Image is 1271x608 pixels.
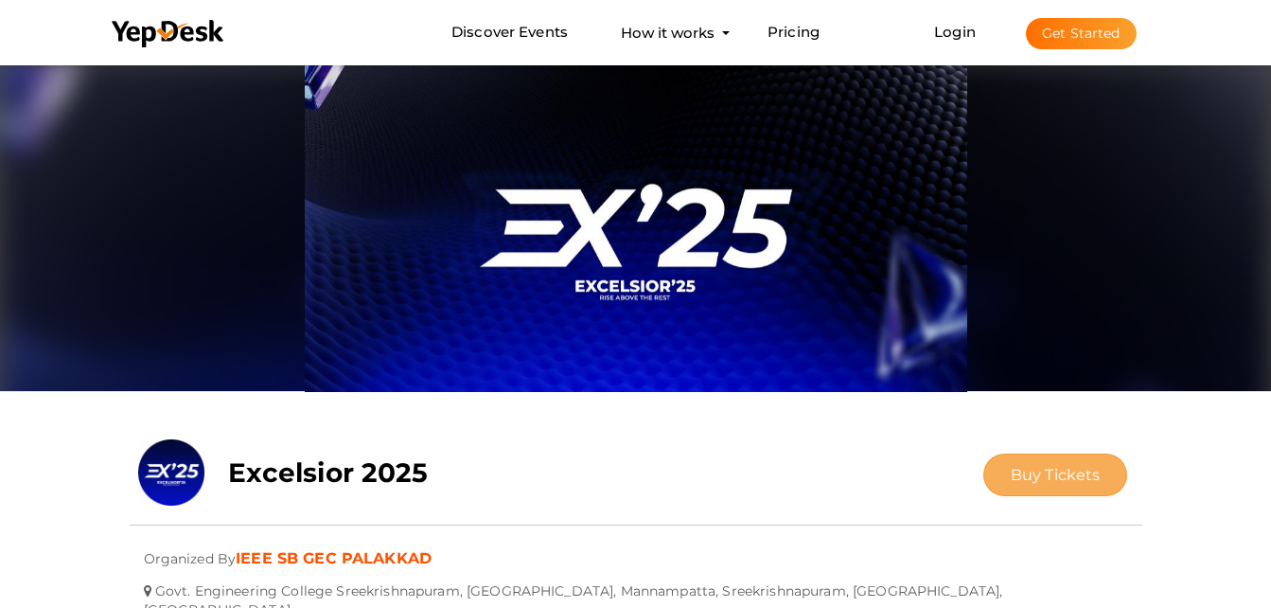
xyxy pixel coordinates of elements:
[934,23,976,41] a: Login
[451,15,568,50] a: Discover Events
[138,439,204,506] img: IIZWXVCU_small.png
[236,549,432,567] a: IEEE SB GEC PALAKKAD
[983,454,1128,496] button: Buy Tickets
[615,15,720,50] button: How it works
[305,61,967,392] img: 1EKFXICO_normal.png
[768,15,820,50] a: Pricing
[1026,18,1137,49] button: Get Started
[1011,466,1101,484] span: Buy Tickets
[228,456,429,489] b: Excelsior 2025
[144,536,237,567] span: Organized By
